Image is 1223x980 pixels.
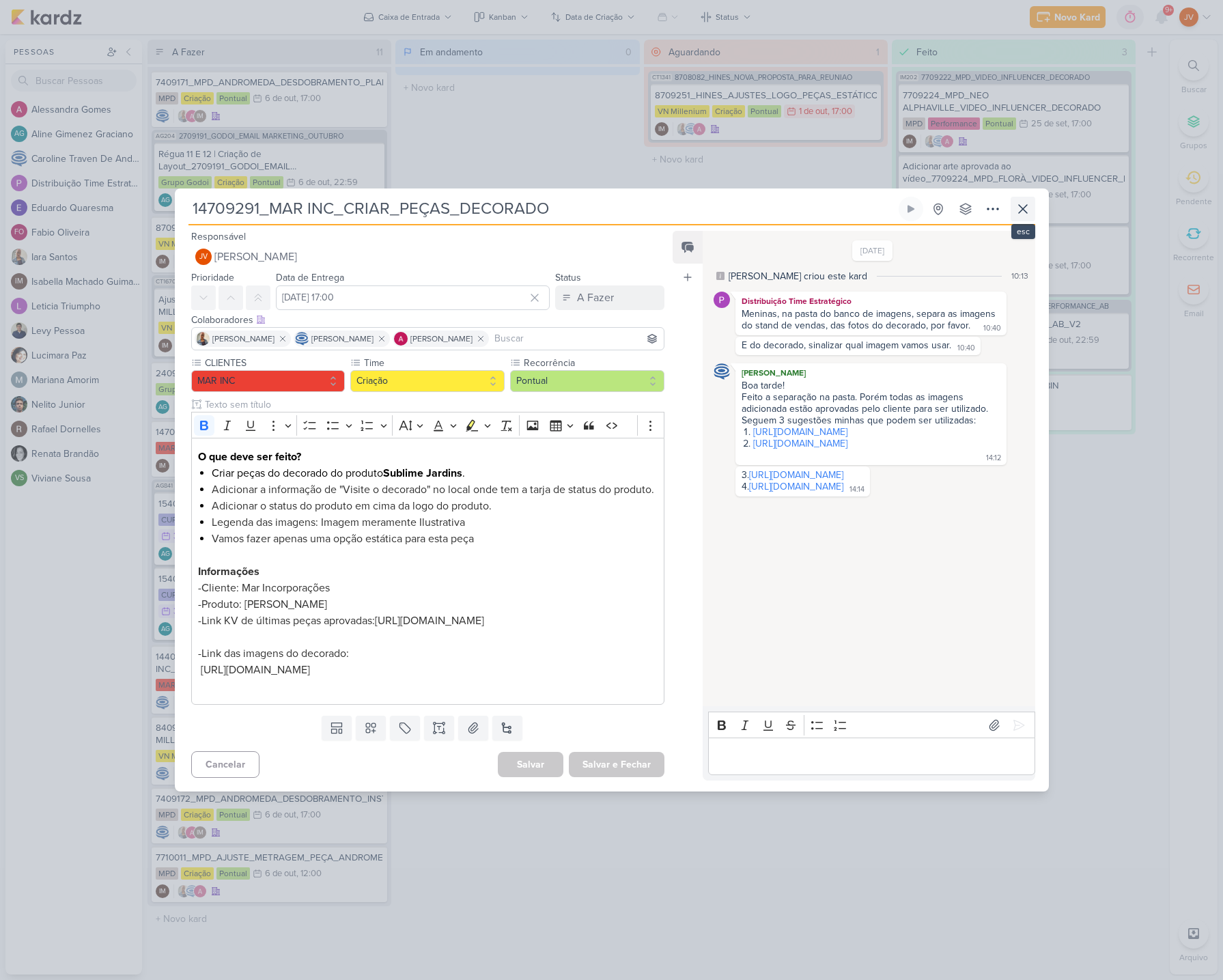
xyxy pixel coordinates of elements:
[742,481,843,492] div: 4.
[577,290,614,306] div: A Fazer
[555,285,664,310] button: A Fazer
[510,370,664,392] button: Pontual
[214,249,297,265] span: [PERSON_NAME]
[198,647,349,660] span: -Link das imagens do decorado:
[738,294,1003,308] div: Distribuição Time Estratégico
[749,469,843,481] a: [URL][DOMAIN_NAME]
[742,391,1000,415] div: Feito a separação na pasta. Porém todas as imagens adicionada estão aprovadas pelo cliente para s...
[196,332,210,346] img: Iara Santos
[195,249,212,265] div: Joney Viana
[753,438,847,449] a: [URL][DOMAIN_NAME]
[198,565,259,578] strong: Informações
[742,415,1000,426] div: Seguem 3 sugestões minhas que podem ser utilizadas:
[350,370,505,392] button: Criação
[742,380,1000,391] div: Boa tarde!
[276,272,344,283] label: Data de Entrega
[212,333,275,345] span: [PERSON_NAME]
[191,244,665,269] button: JV [PERSON_NAME]
[198,450,301,464] strong: O que deve ser feito?
[522,356,664,370] label: Recorrência
[555,272,581,283] label: Status
[729,269,867,283] div: [PERSON_NAME] criou este kard
[295,332,309,346] img: Caroline Traven De Andrade
[383,466,462,480] strong: Sublime Jardins
[1011,224,1035,239] div: esc
[212,499,492,513] span: Adicionar o status do produto em cima da logo do produto.
[849,484,864,495] div: 14:14
[708,738,1035,775] div: Editor editing area: main
[492,331,662,347] input: Buscar
[986,453,1001,464] div: 14:12
[212,465,657,481] li: Criar peças do decorado do produto .
[375,614,484,628] a: [URL][DOMAIN_NAME]
[191,438,665,705] div: Editor editing area: main
[201,663,310,677] a: [URL][DOMAIN_NAME]
[191,313,665,327] div: Colaboradores
[212,483,654,496] span: Adicionar a informação de "Visite o decorado" no local onde tem a tarja de status do produto.
[276,285,550,310] input: Select a date
[203,356,346,370] label: CLIENTES
[191,370,346,392] button: MAR INC
[410,333,473,345] span: [PERSON_NAME]
[198,598,327,611] span: -Produto: [PERSON_NAME]
[957,343,975,354] div: 10:40
[753,426,847,438] a: [URL][DOMAIN_NAME]
[742,339,951,351] div: E do decorado, sinalizar qual imagem vamos usar.
[714,363,730,380] img: Caroline Traven De Andrade
[191,751,259,778] button: Cancelar
[202,397,665,412] input: Texto sem título
[1011,270,1028,282] div: 10:13
[708,712,1035,738] div: Editor toolbar
[738,366,1003,380] div: [PERSON_NAME]
[212,516,465,529] span: Legenda das imagens: Imagem meramente Ilustrativa
[198,581,330,595] span: -Cliente: Mar Incorporações
[199,253,208,261] p: JV
[212,532,474,546] span: Vamos fazer apenas uma opção estática para esta peça
[191,272,234,283] label: Prioridade
[983,323,1001,334] div: 10:40
[742,308,998,331] div: Meninas, na pasta do banco de imagens, separa as imagens do stand de vendas, das fotos do decorad...
[311,333,374,345] span: [PERSON_NAME]
[191,231,246,242] label: Responsável
[188,197,896,221] input: Kard Sem Título
[714,292,730,308] img: Distribuição Time Estratégico
[198,614,375,628] span: -Link KV de últimas peças aprovadas:
[749,481,843,492] a: [URL][DOMAIN_NAME]
[394,332,408,346] img: Alessandra Gomes
[191,412,665,438] div: Editor toolbar
[905,204,916,214] div: Ligar relógio
[363,356,505,370] label: Time
[742,469,864,481] div: 3.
